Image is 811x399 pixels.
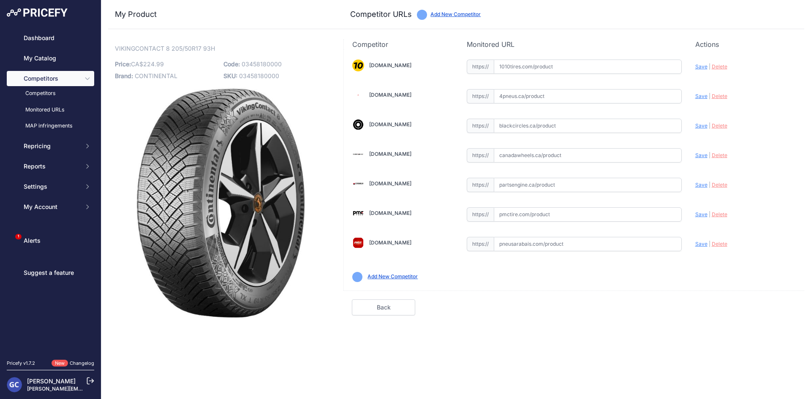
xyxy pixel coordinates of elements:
span: Reports [24,162,79,171]
span: Save [695,93,708,99]
span: New [52,360,68,367]
span: | [709,152,710,158]
span: Save [695,211,708,217]
input: pneusarabais.com/product [494,237,682,251]
a: [PERSON_NAME][EMAIL_ADDRESS][PERSON_NAME][DOMAIN_NAME] [27,385,199,392]
a: [DOMAIN_NAME] [369,239,411,246]
span: https:// [467,178,494,192]
span: Save [695,182,708,188]
span: Delete [712,241,727,247]
h3: My Product [115,8,327,20]
a: [DOMAIN_NAME] [369,210,411,216]
a: Add New Competitor [367,273,418,280]
a: [DOMAIN_NAME] [369,151,411,157]
input: pmctire.com/product [494,207,682,222]
span: SKU: [223,72,237,79]
span: Delete [712,63,727,70]
a: Dashboard [7,30,94,46]
button: My Account [7,199,94,214]
span: Repricing [24,142,79,150]
span: Delete [712,211,727,217]
a: [DOMAIN_NAME] [369,62,411,68]
span: Brand: [115,72,133,79]
span: 224.99 [143,60,164,68]
span: https:// [467,60,494,74]
a: Add New Competitor [430,11,481,17]
span: 03458180000 [242,60,282,68]
span: VIKINGCONTACT 8 205/50R17 93H [115,43,215,54]
nav: Sidebar [7,30,94,350]
h3: Competitor URLs [350,8,412,20]
span: https:// [467,119,494,133]
span: Delete [712,182,727,188]
span: My Account [24,203,79,211]
p: Competitor [352,39,453,49]
a: Changelog [70,360,94,366]
p: CA$ [115,58,218,70]
a: MAP infringements [7,119,94,133]
span: Delete [712,122,727,129]
a: Suggest a feature [7,265,94,280]
a: [DOMAIN_NAME] [369,180,411,187]
span: Delete [712,152,727,158]
span: Delete [712,93,727,99]
a: Alerts [7,233,94,248]
span: Save [695,241,708,247]
span: 03458180000 [239,72,279,79]
p: Actions [695,39,796,49]
span: Price: [115,60,131,68]
input: canadawheels.ca/product [494,148,682,163]
a: Monitored URLs [7,103,94,117]
a: [DOMAIN_NAME] [369,121,411,128]
span: | [709,211,710,217]
span: | [709,63,710,70]
span: | [709,93,710,99]
span: Save [695,63,708,70]
input: 1010tires.com/product [494,60,682,74]
span: Competitors [24,74,79,83]
button: Competitors [7,71,94,86]
input: partsengine.ca/product [494,178,682,192]
input: 4pneus.ca/product [494,89,682,103]
span: | [709,182,710,188]
a: [DOMAIN_NAME] [369,92,411,98]
button: Repricing [7,138,94,154]
span: Save [695,122,708,129]
span: Settings [24,182,79,191]
span: CONTINENTAL [135,72,177,79]
a: [PERSON_NAME] [27,377,76,385]
p: Monitored URL [467,39,682,49]
button: Settings [7,179,94,194]
div: Pricefy v1.7.2 [7,360,35,367]
span: Code: [223,60,240,68]
a: My Catalog [7,51,94,66]
span: https:// [467,148,494,163]
a: Back [352,299,415,315]
input: blackcircles.ca/product [494,119,682,133]
span: https:// [467,207,494,222]
span: Save [695,152,708,158]
button: Reports [7,159,94,174]
span: https:// [467,237,494,251]
span: | [709,122,710,129]
a: Competitors [7,86,94,101]
span: https:// [467,89,494,103]
span: | [709,241,710,247]
img: Pricefy Logo [7,8,68,17]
